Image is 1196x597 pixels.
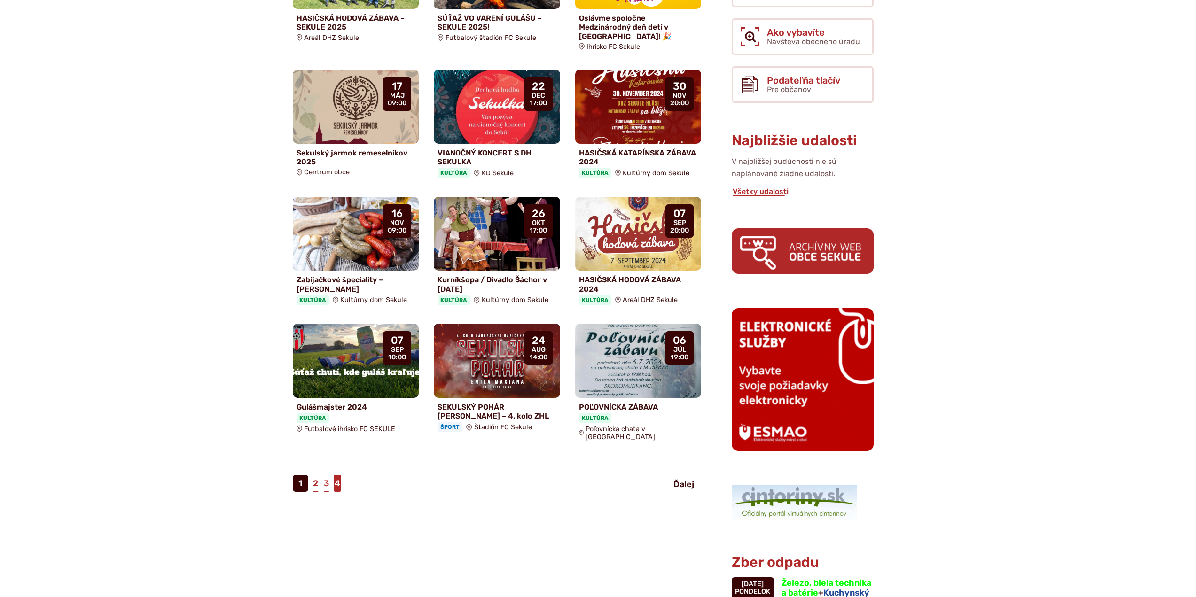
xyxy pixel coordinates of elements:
h4: HASIČSKÁ HODOVÁ ZÁBAVA 2024 [579,275,698,293]
h4: Sekulský jarmok remeselníkov 2025 [297,148,415,166]
span: pondelok [735,588,770,596]
span: Ako vybavíte [767,27,860,38]
h3: Zber odpadu [732,555,874,570]
span: Kultúra [438,295,470,305]
a: Podateľňa tlačív Pre občanov [732,66,874,103]
span: 30 [670,81,689,92]
span: Futbalové ihrisko FC SEKULE [304,425,395,433]
span: 14:00 [530,354,547,361]
a: Gulášmajster 2024 KultúraFutbalové ihrisko FC SEKULE 07 sep 10:00 [293,324,419,436]
h4: Gulášmajster 2024 [297,403,415,411]
h4: HASIČSKÁ HODOVÁ ZÁBAVA – SEKULE 2025 [297,14,415,31]
a: 2 [312,475,319,492]
span: Poľovnícka chata v [GEOGRAPHIC_DATA] [586,425,697,441]
a: Ako vybavíte Návšteva obecného úradu [732,18,874,55]
span: Kultúrny dom Sekule [482,296,548,304]
a: 4 [334,475,341,492]
h4: HASIČSKÁ KATARÍNSKA ZÁBAVA 2024 [579,148,698,166]
span: Kultúra [297,413,329,423]
span: 19:00 [671,354,688,361]
h3: Najbližšie udalosti [732,133,874,148]
img: 1.png [732,485,857,520]
span: 09:00 [388,227,406,234]
span: Kultúra [438,168,470,178]
span: dec [530,92,547,100]
h4: Oslávme spoločne Medzinárodný deň detí v [GEOGRAPHIC_DATA]! 🎉 [579,14,698,41]
span: Kultúra [579,295,611,305]
span: 1 [293,475,308,492]
span: Kultúra [579,168,611,178]
span: 22 [530,81,547,92]
span: Areál DHZ Sekule [623,296,678,304]
a: SEKULSKÝ POHÁR [PERSON_NAME] – 4. kolo ZHL ŠportŠtadión FC Sekule 24 aug 14:00 [434,324,560,436]
a: Kurníkšopa / Divadlo Šáchor v [DATE] KultúraKultúrny dom Sekule 26 okt 17:00 [434,197,560,309]
span: 10:00 [388,354,406,361]
span: sep [388,346,406,354]
span: 24 [530,335,547,346]
span: 17:00 [530,227,547,234]
span: Areál DHZ Sekule [304,34,359,42]
h4: Kurníkšopa / Divadlo Šáchor v [DATE] [438,275,556,293]
span: Návšteva obecného úradu [767,37,860,46]
span: 17 [388,81,406,92]
span: Kultúra [579,413,611,423]
h4: SEKULSKÝ POHÁR [PERSON_NAME] – 4. kolo ZHL [438,403,556,420]
span: 09:00 [388,100,406,107]
a: Sekulský jarmok remeselníkov 2025 Centrum obce 17 máj 09:00 [293,70,419,180]
span: Podateľňa tlačív [767,75,840,85]
a: POĽOVNÍCKA ZÁBAVA KultúraPoľovnícka chata v [GEOGRAPHIC_DATA] 06 júl 19:00 [575,324,702,444]
a: 3 [323,475,330,492]
h4: POĽOVNÍCKA ZÁBAVA [579,403,698,411]
span: sep [670,219,689,227]
span: Kultúra [297,295,329,305]
a: Ďalej [666,476,702,493]
span: 20:00 [670,100,689,107]
span: júl [671,346,688,354]
span: 20:00 [670,227,689,234]
span: Kultúrny dom Sekule [623,169,689,177]
a: Zabíjačkové špeciality – [PERSON_NAME] KultúraKultúrny dom Sekule 16 nov 09:00 [293,197,419,309]
span: 07 [388,335,406,346]
h4: Zabíjačkové špeciality – [PERSON_NAME] [297,275,415,293]
span: Ihrisko FC Sekule [586,43,640,51]
img: esmao_sekule_b.png [732,308,874,451]
span: Pre občanov [767,85,811,94]
span: Ďalej [673,479,694,489]
a: VIANOČNÝ KONCERT S DH SEKULKA KultúraKD Sekule 22 dec 17:00 [434,70,560,182]
span: Šport [438,422,462,432]
span: 17:00 [530,100,547,107]
h4: VIANOČNÝ KONCERT S DH SEKULKA [438,148,556,166]
span: 07 [670,208,689,219]
img: archiv.png [732,228,874,274]
span: okt [530,219,547,227]
span: 06 [671,335,688,346]
p: V najbližšej budúcnosti nie sú naplánované žiadne udalosti. [732,155,874,180]
a: HASIČSKÁ KATARÍNSKA ZÁBAVA 2024 KultúraKultúrny dom Sekule 30 nov 20:00 [575,70,702,182]
span: Štadión FC Sekule [474,423,532,431]
span: máj [388,92,406,100]
span: KD Sekule [482,169,514,177]
a: HASIČSKÁ HODOVÁ ZÁBAVA 2024 KultúraAreál DHZ Sekule 07 sep 20:00 [575,197,702,309]
span: Futbalový štadión FC Sekule [446,34,536,42]
span: [DATE] [742,580,764,588]
span: 16 [388,208,406,219]
span: Kultúrny dom Sekule [340,296,407,304]
span: 26 [530,208,547,219]
span: Centrum obce [304,168,350,176]
h4: SÚŤAŽ VO VARENÍ GULÁŠU – SEKULE 2025! [438,14,556,31]
span: nov [388,219,406,227]
span: nov [670,92,689,100]
span: aug [530,346,547,354]
a: Všetky udalosti [732,187,790,196]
